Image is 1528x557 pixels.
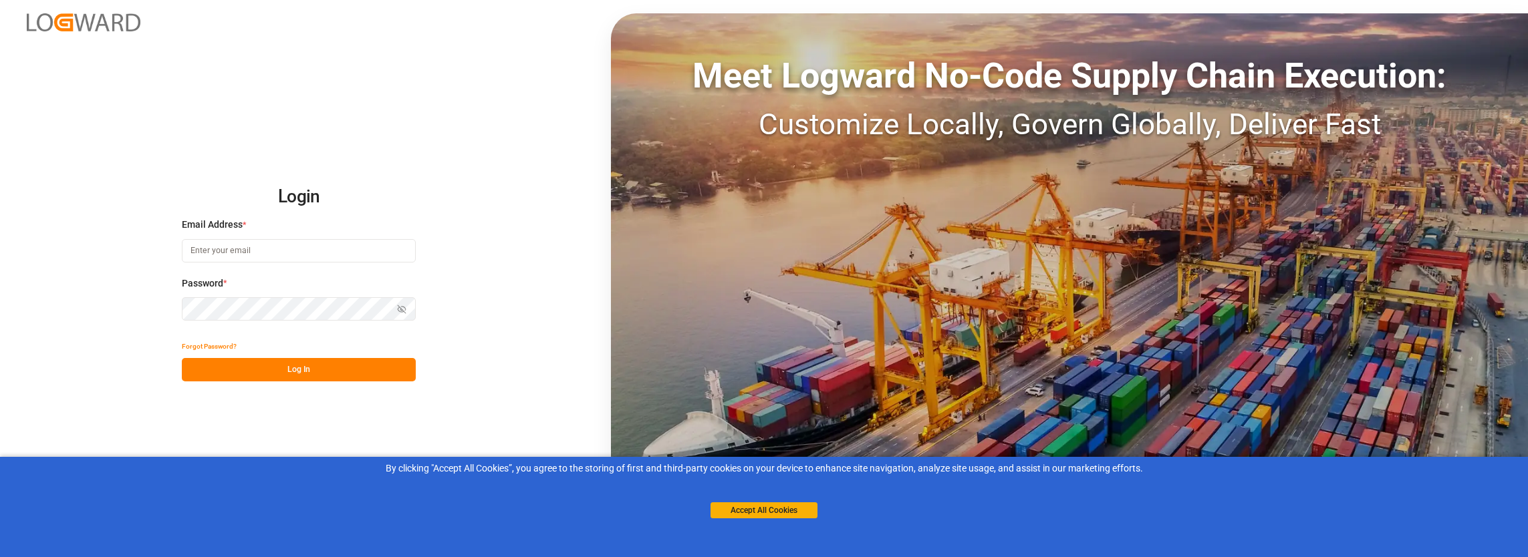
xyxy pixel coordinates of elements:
[182,335,237,358] button: Forgot Password?
[182,358,416,381] button: Log In
[182,218,243,232] span: Email Address
[611,50,1528,102] div: Meet Logward No-Code Supply Chain Execution:
[9,461,1519,476] div: By clicking "Accept All Cookies”, you agree to the storing of first and third-party cookies on yo...
[182,239,416,262] input: Enter your email
[182,276,223,291] span: Password
[611,102,1528,146] div: Customize Locally, Govern Globally, Deliver Fast
[27,13,140,31] img: Logward_new_orange.png
[182,176,416,218] h2: Login
[711,502,817,518] button: Accept All Cookies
